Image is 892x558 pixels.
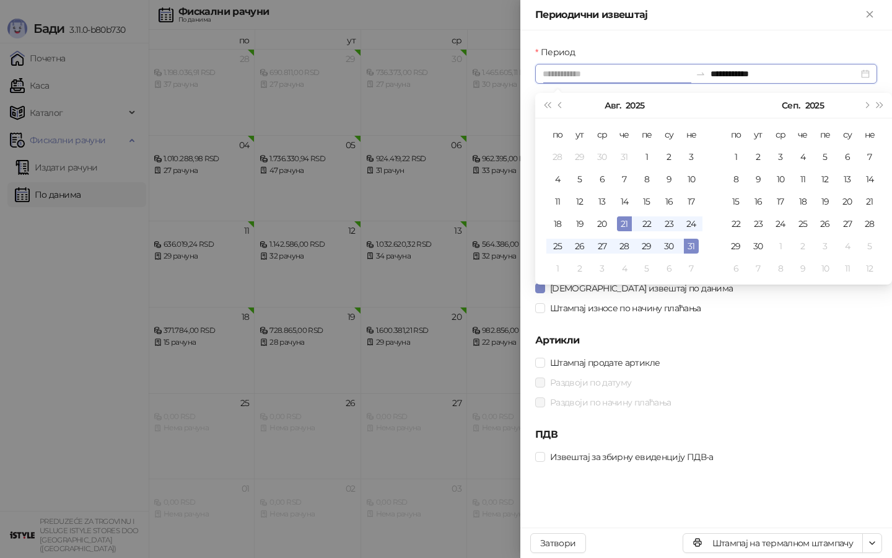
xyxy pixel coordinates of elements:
td: 2025-07-30 [591,146,613,168]
div: 6 [595,172,610,187]
span: swap-right [696,69,706,79]
td: 2025-09-23 [747,213,769,235]
button: Затвори [530,533,586,553]
span: Извештај за збирну евиденцију ПДВ-а [545,450,719,464]
td: 2025-08-10 [680,168,702,190]
td: 2025-08-08 [636,168,658,190]
td: 2025-08-24 [680,213,702,235]
td: 2025-10-07 [747,257,769,280]
div: 15 [728,194,743,209]
td: 2025-08-15 [636,190,658,213]
td: 2025-08-02 [658,146,680,168]
td: 2025-08-17 [680,190,702,213]
td: 2025-08-01 [636,146,658,168]
td: 2025-08-14 [613,190,636,213]
th: не [680,123,702,146]
td: 2025-10-04 [836,235,859,257]
div: 16 [751,194,766,209]
td: 2025-08-20 [591,213,613,235]
div: 22 [728,216,743,231]
td: 2025-09-01 [725,146,747,168]
td: 2025-07-28 [546,146,569,168]
div: 9 [662,172,676,187]
div: 8 [639,172,654,187]
td: 2025-08-11 [546,190,569,213]
div: 1 [773,239,788,254]
div: 7 [751,261,766,276]
div: 6 [728,261,743,276]
td: 2025-09-15 [725,190,747,213]
td: 2025-08-28 [613,235,636,257]
div: 23 [751,216,766,231]
th: ут [569,123,591,146]
div: 24 [684,216,699,231]
td: 2025-08-06 [591,168,613,190]
div: 26 [572,239,587,254]
td: 2025-09-12 [814,168,836,190]
td: 2025-08-19 [569,213,591,235]
td: 2025-09-29 [725,235,747,257]
div: 11 [795,172,810,187]
td: 2025-09-16 [747,190,769,213]
div: 6 [840,149,855,164]
td: 2025-08-26 [569,235,591,257]
h5: ПДВ [535,427,877,442]
th: пе [636,123,658,146]
td: 2025-08-22 [636,213,658,235]
td: 2025-09-07 [859,146,881,168]
th: не [859,123,881,146]
div: 14 [617,194,632,209]
div: 9 [795,261,810,276]
div: 2 [662,149,676,164]
div: 30 [751,239,766,254]
td: 2025-08-03 [680,146,702,168]
div: 12 [572,194,587,209]
div: 5 [818,149,833,164]
td: 2025-08-31 [680,235,702,257]
div: 24 [773,216,788,231]
div: 18 [550,216,565,231]
button: Изабери месец [605,93,621,118]
td: 2025-07-29 [569,146,591,168]
div: 21 [862,194,877,209]
span: Раздвоји по датуму [545,376,636,389]
div: 19 [818,194,833,209]
div: 20 [840,194,855,209]
td: 2025-08-16 [658,190,680,213]
td: 2025-09-27 [836,213,859,235]
div: 10 [818,261,833,276]
div: 5 [862,239,877,254]
div: 31 [684,239,699,254]
div: 12 [862,261,877,276]
td: 2025-08-12 [569,190,591,213]
span: Штампај продате артикле [545,356,665,370]
div: 29 [728,239,743,254]
td: 2025-09-11 [792,168,814,190]
div: 13 [595,194,610,209]
td: 2025-08-18 [546,213,569,235]
div: 29 [639,239,654,254]
th: су [658,123,680,146]
td: 2025-09-26 [814,213,836,235]
div: Периодични извештај [535,7,862,22]
td: 2025-09-07 [680,257,702,280]
td: 2025-08-27 [591,235,613,257]
label: Период [535,45,582,59]
div: 25 [795,216,810,231]
div: 1 [639,149,654,164]
td: 2025-09-06 [836,146,859,168]
div: 11 [550,194,565,209]
div: 8 [773,261,788,276]
div: 8 [728,172,743,187]
div: 5 [572,172,587,187]
div: 10 [773,172,788,187]
td: 2025-08-29 [636,235,658,257]
td: 2025-09-09 [747,168,769,190]
h5: Артикли [535,333,877,348]
div: 28 [862,216,877,231]
td: 2025-10-09 [792,257,814,280]
td: 2025-08-05 [569,168,591,190]
td: 2025-09-19 [814,190,836,213]
div: 13 [840,172,855,187]
input: Период [543,67,691,81]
